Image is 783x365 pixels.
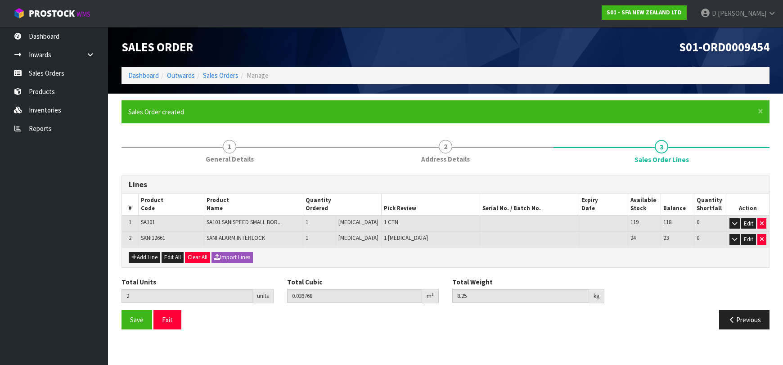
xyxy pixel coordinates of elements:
span: 2 [439,140,452,153]
span: SANI ALARM INTERLOCK [207,234,265,242]
div: m³ [422,289,439,303]
span: 1 CTN [384,218,398,226]
div: units [252,289,274,303]
span: General Details [206,154,254,164]
span: Sales Order [121,40,193,54]
span: SA101 [141,218,155,226]
a: Outwards [167,71,195,80]
span: S01-ORD0009454 [679,40,769,54]
span: 3 [655,140,668,153]
button: Add Line [129,252,160,263]
div: kg [589,289,604,303]
span: Sales Order Lines [121,169,769,336]
span: Save [130,315,144,324]
small: WMS [76,10,90,18]
button: Exit [153,310,181,329]
th: Expiry Date [579,194,628,216]
th: Action [727,194,769,216]
span: Address Details [421,154,470,164]
span: [MEDICAL_DATA] [338,218,378,226]
input: Total Weight [452,289,589,303]
span: 23 [663,234,669,242]
button: Previous [719,310,769,329]
span: 118 [663,218,671,226]
label: Total Weight [452,277,493,287]
input: Total Units [121,289,252,303]
span: ProStock [29,8,75,19]
span: × [758,105,763,117]
span: 119 [630,218,639,226]
input: Total Cubic [287,289,423,303]
th: Product Code [139,194,204,216]
button: Import Lines [211,252,253,263]
a: Dashboard [128,71,159,80]
button: Edit All [162,252,184,263]
span: 24 [630,234,636,242]
th: Balance [661,194,694,216]
span: Sales Order Lines [634,155,689,164]
button: Save [121,310,152,329]
span: 1 [129,218,131,226]
th: # [122,194,139,216]
span: Manage [247,71,269,80]
span: [MEDICAL_DATA] [338,234,378,242]
a: Sales Orders [203,71,238,80]
span: 1 [306,218,308,226]
th: Serial No. / Batch No. [480,194,579,216]
span: SA101 SANISPEED SMALL BOR... [207,218,282,226]
button: Clear All [185,252,210,263]
label: Total Units [121,277,156,287]
span: D [712,9,716,18]
strong: S01 - SFA NEW ZEALAND LTD [607,9,682,16]
button: Edit [741,234,756,245]
span: 0 [697,218,699,226]
th: Pick Review [381,194,480,216]
span: 0 [697,234,699,242]
img: cube-alt.png [13,8,25,19]
h3: Lines [129,180,762,189]
th: Available Stock [628,194,661,216]
th: Product Name [204,194,303,216]
span: 1 [MEDICAL_DATA] [384,234,428,242]
span: [PERSON_NAME] [718,9,766,18]
span: 2 [129,234,131,242]
button: Edit [741,218,756,229]
label: Total Cubic [287,277,322,287]
span: 1 [306,234,308,242]
th: Quantity Shortfall [694,194,727,216]
span: 1 [223,140,236,153]
span: SANI12661 [141,234,165,242]
th: Quantity Ordered [303,194,381,216]
span: Sales Order created [128,108,184,116]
